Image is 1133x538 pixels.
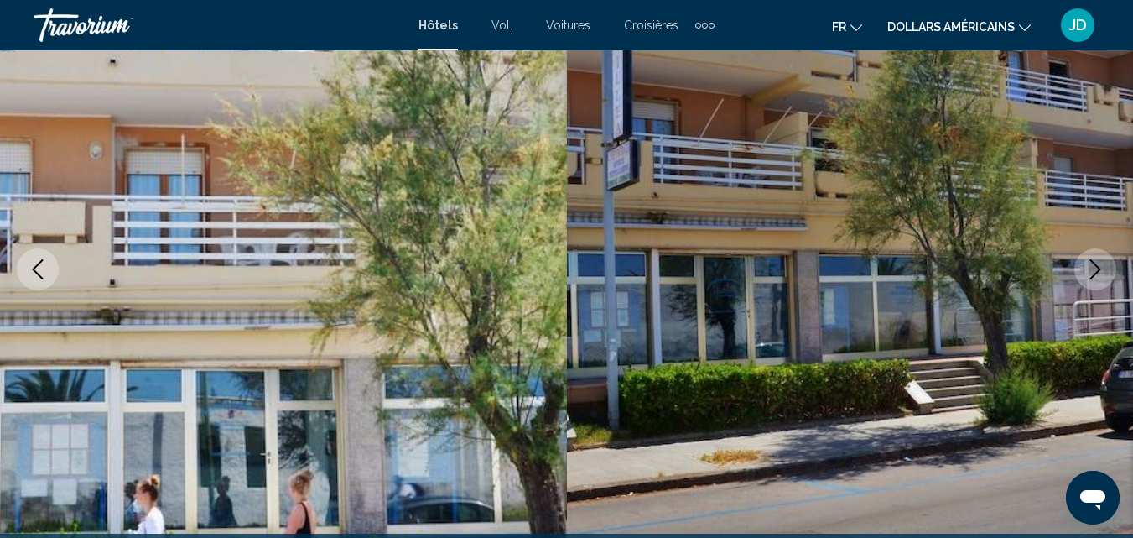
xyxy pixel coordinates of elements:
iframe: Bouton de lancement de la fenêtre de messagerie [1066,471,1120,525]
font: fr [832,20,846,34]
font: dollars américains [887,20,1015,34]
button: Previous image [17,248,59,290]
button: Changer de devise [887,14,1031,39]
font: JD [1069,16,1087,34]
button: Menu utilisateur [1056,8,1099,43]
a: Hôtels [418,18,458,32]
a: Voitures [546,18,590,32]
a: Travorium [34,8,402,42]
button: Next image [1074,248,1116,290]
button: Changer de langue [832,14,862,39]
a: Vol. [491,18,512,32]
a: Croisières [624,18,678,32]
button: Éléments de navigation supplémentaires [695,12,715,39]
